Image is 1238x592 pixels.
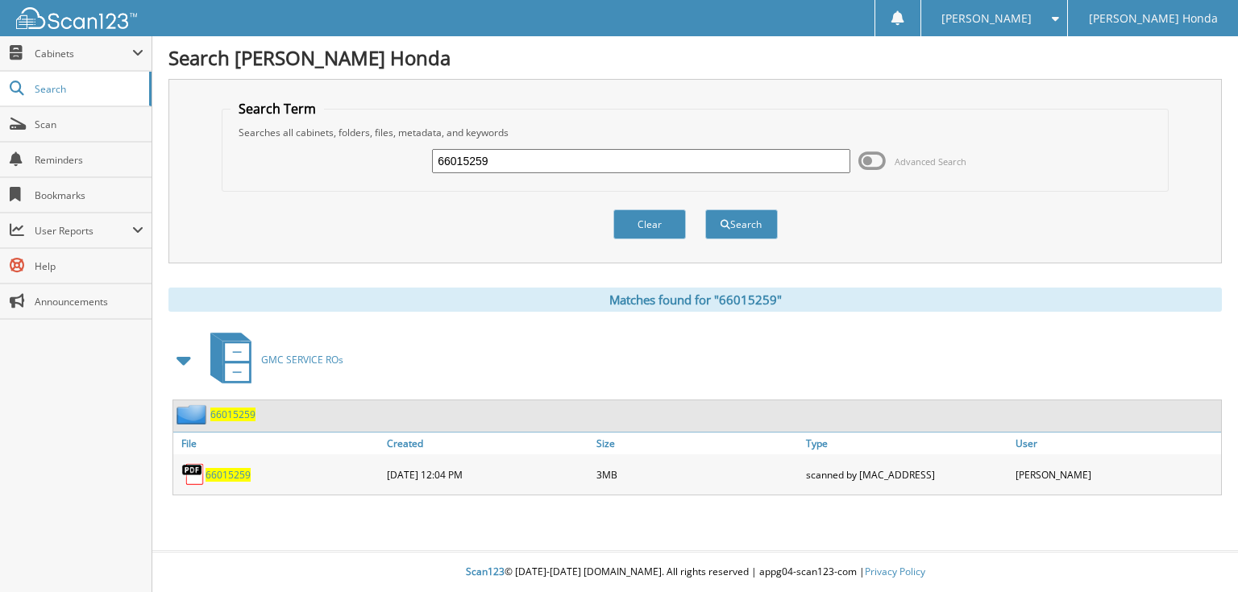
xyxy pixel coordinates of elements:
span: Announcements [35,295,143,308]
a: Privacy Policy [865,565,925,578]
button: Clear [613,209,686,239]
div: [DATE] 12:04 PM [383,458,592,491]
span: Reminders [35,153,143,167]
a: File [173,433,383,454]
span: Scan [35,118,143,131]
div: scanned by [MAC_ADDRESS] [802,458,1012,491]
iframe: Chat Widget [1157,515,1238,592]
a: 66015259 [210,408,255,421]
a: GMC SERVICE ROs [201,328,343,391]
h1: Search [PERSON_NAME] Honda [168,44,1222,71]
legend: Search Term [231,100,324,118]
div: Matches found for "66015259" [168,288,1222,312]
span: User Reports [35,224,132,238]
div: Searches all cabinets, folders, files, metadata, and keywords [231,126,1159,139]
a: Type [802,433,1012,454]
span: GMC SERVICE ROs [261,353,343,366]
div: [PERSON_NAME] [1012,458,1221,491]
span: [PERSON_NAME] [941,14,1032,23]
span: Advanced Search [895,155,966,168]
span: Bookmarks [35,188,143,202]
a: Created [383,433,592,454]
a: User [1012,433,1221,454]
a: Size [592,433,802,454]
span: Scan123 [466,565,505,578]
a: 66015259 [206,468,251,482]
img: scan123-logo-white.svg [16,7,137,29]
div: 3MB [592,458,802,491]
span: Help [35,259,143,273]
span: Search [35,82,141,96]
span: [PERSON_NAME] Honda [1089,14,1218,23]
span: Cabinets [35,47,132,60]
img: folder2.png [177,404,210,424]
img: PDF.png [181,462,206,486]
div: © [DATE]-[DATE] [DOMAIN_NAME]. All rights reserved | appg04-scan123-com | [152,553,1238,592]
button: Search [705,209,778,239]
